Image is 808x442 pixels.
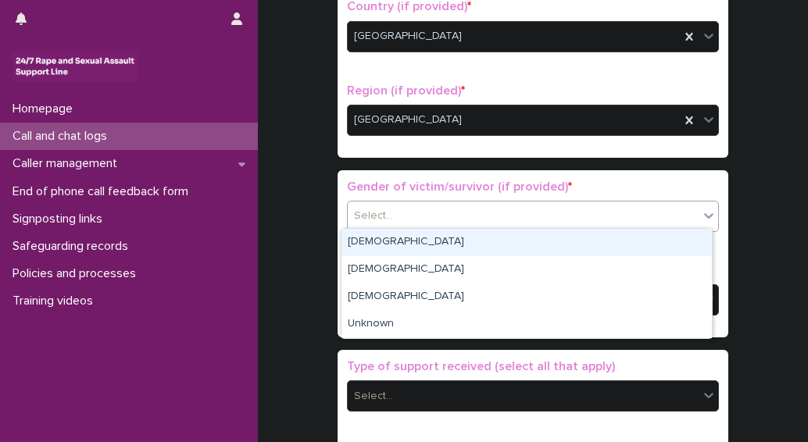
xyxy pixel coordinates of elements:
p: Call and chat logs [6,129,120,144]
p: Homepage [6,102,85,116]
div: Unknown [341,311,712,338]
div: Non-binary [341,283,712,311]
p: Safeguarding records [6,239,141,254]
span: [GEOGRAPHIC_DATA] [354,28,462,45]
span: Gender of victim/survivor (if provided) [347,180,572,193]
p: End of phone call feedback form [6,184,201,199]
div: Select... [354,208,393,224]
p: Training videos [6,294,105,308]
div: Female [341,229,712,256]
span: Type of support received (select all that apply) [347,360,615,372]
span: Region (if provided) [347,84,465,97]
p: Caller management [6,156,130,171]
div: Select... [354,388,393,405]
p: Signposting links [6,212,115,226]
img: rhQMoQhaT3yELyF149Cw [13,51,138,82]
span: [GEOGRAPHIC_DATA] [354,112,462,128]
div: Male [341,256,712,283]
p: Policies and processes [6,266,148,281]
